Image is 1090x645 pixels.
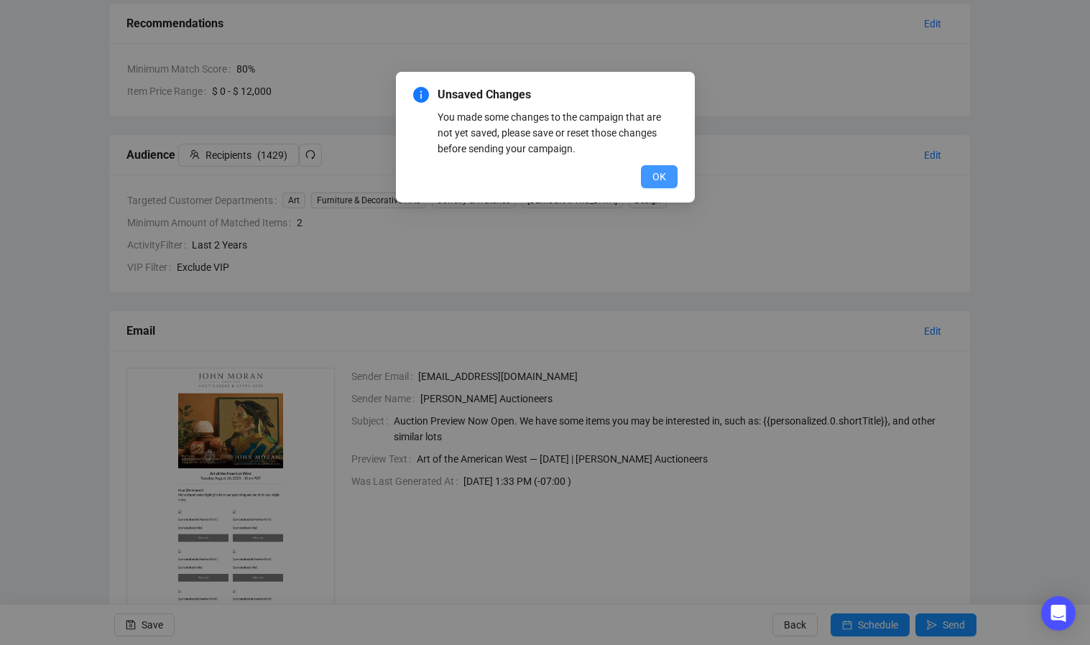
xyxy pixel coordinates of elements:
button: OK [641,165,678,188]
span: info-circle [413,87,429,103]
div: You made some changes to the campaign that are not yet saved, please save or reset those changes ... [438,109,678,157]
span: Unsaved Changes [438,86,678,103]
span: OK [652,169,666,185]
div: Open Intercom Messenger [1041,596,1076,631]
